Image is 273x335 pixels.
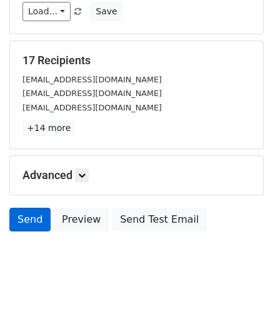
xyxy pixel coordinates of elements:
[112,208,207,231] a: Send Test Email
[9,208,51,231] a: Send
[54,208,109,231] a: Preview
[22,75,162,84] small: [EMAIL_ADDRESS][DOMAIN_NAME]
[90,2,122,21] button: Save
[22,2,71,21] a: Load...
[22,54,251,67] h5: 17 Recipients
[22,103,162,112] small: [EMAIL_ADDRESS][DOMAIN_NAME]
[22,89,162,98] small: [EMAIL_ADDRESS][DOMAIN_NAME]
[22,120,75,136] a: +14 more
[211,275,273,335] iframe: Chat Widget
[22,168,251,182] h5: Advanced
